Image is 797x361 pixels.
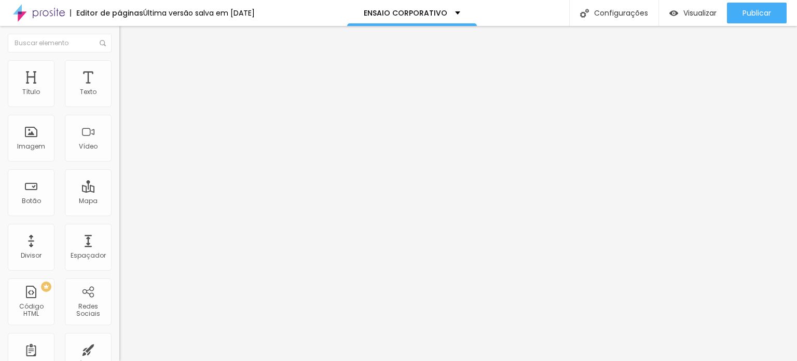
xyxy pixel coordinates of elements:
[79,197,98,205] div: Mapa
[100,40,106,46] img: Icone
[10,303,51,318] div: Código HTML
[22,197,41,205] div: Botão
[22,88,40,96] div: Título
[8,34,112,52] input: Buscar elemento
[683,9,717,17] span: Visualizar
[580,9,589,18] img: Icone
[669,9,678,18] img: view-1.svg
[21,252,42,259] div: Divisor
[80,88,97,96] div: Texto
[364,9,447,17] p: ENSAIO CORPORATIVO
[143,9,255,17] div: Última versão salva em [DATE]
[67,303,108,318] div: Redes Sociais
[119,26,797,361] iframe: Editor
[659,3,727,23] button: Visualizar
[727,3,787,23] button: Publicar
[17,143,45,150] div: Imagem
[743,9,771,17] span: Publicar
[70,9,143,17] div: Editor de páginas
[71,252,106,259] div: Espaçador
[79,143,98,150] div: Vídeo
